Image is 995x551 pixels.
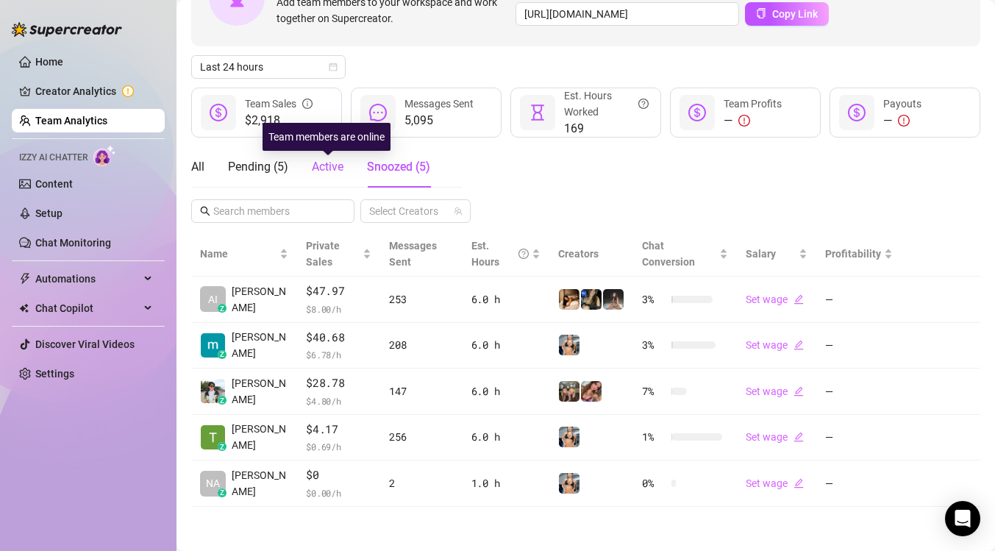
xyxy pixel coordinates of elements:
[883,98,921,110] span: Payouts
[816,277,902,323] td: —
[306,439,371,454] span: $ 0.69 /h
[883,112,921,129] div: —
[454,207,463,216] span: team
[35,115,107,127] a: Team Analytics
[642,475,666,491] span: 0 %
[218,350,227,359] div: z
[642,240,695,268] span: Chat Conversion
[816,461,902,507] td: —
[793,432,804,442] span: edit
[746,431,804,443] a: Set wageedit
[306,282,371,300] span: $47.97
[35,267,140,291] span: Automations
[825,248,881,260] span: Profitability
[816,415,902,461] td: —
[218,442,227,451] div: z
[35,296,140,320] span: Chat Copilot
[35,368,74,380] a: Settings
[201,379,225,403] img: Vince Gimagan
[518,238,529,270] span: question-circle
[35,79,153,103] a: Creator Analytics exclamation-circle
[471,429,541,445] div: 6.0 h
[210,104,227,121] span: dollar-circle
[245,112,313,129] span: $2,918
[724,112,782,129] div: —
[200,56,337,78] span: Last 24 hours
[19,151,88,165] span: Izzy AI Chatter
[816,369,902,415] td: —
[564,120,649,138] span: 169
[208,291,218,308] span: AI
[201,333,225,358] img: mia maria
[638,88,649,120] span: question-circle
[559,289,579,310] img: Aubrey
[389,291,454,308] div: 253
[848,104,866,121] span: dollar-circle
[200,246,277,262] span: Name
[232,329,288,361] span: [PERSON_NAME]
[306,394,371,408] span: $ 4.80 /h
[642,429,666,445] span: 1 %
[218,488,227,497] div: z
[302,96,313,112] span: info-circle
[306,486,371,500] span: $ 0.00 /h
[564,88,649,120] div: Est. Hours Worked
[245,96,313,112] div: Team Sales
[688,104,706,121] span: dollar-circle
[35,237,111,249] a: Chat Monitoring
[404,112,474,129] span: 5,095
[559,381,579,402] img: Apex
[549,232,633,277] th: Creators
[642,337,666,353] span: 3 %
[389,383,454,399] div: 147
[191,232,297,277] th: Name
[746,339,804,351] a: Set wageedit
[232,375,288,408] span: [PERSON_NAME]
[471,238,529,270] div: Est. Hours
[642,291,666,308] span: 3 %
[389,337,454,353] div: 208
[559,473,579,494] img: Veronica
[306,302,371,316] span: $ 8.00 /h
[471,337,541,353] div: 6.0 h
[581,381,602,402] img: Apex
[35,178,73,190] a: Content
[306,329,371,346] span: $40.68
[367,160,430,174] span: Snoozed ( 5 )
[218,396,227,405] div: z
[898,115,910,127] span: exclamation-circle
[738,115,750,127] span: exclamation-circle
[816,323,902,369] td: —
[329,63,338,71] span: calendar
[471,383,541,399] div: 6.0 h
[945,501,980,536] div: Open Intercom Messenger
[746,477,804,489] a: Set wageedit
[746,294,804,305] a: Set wageedit
[263,123,390,151] div: Team members are online
[793,294,804,305] span: edit
[793,478,804,488] span: edit
[369,104,387,121] span: message
[793,340,804,350] span: edit
[93,145,116,166] img: AI Chatter
[746,248,776,260] span: Salary
[471,291,541,308] div: 6.0 h
[206,475,220,491] span: NA
[306,240,340,268] span: Private Sales
[471,475,541,491] div: 1.0 h
[312,160,343,174] span: Active
[389,429,454,445] div: 256
[306,421,371,438] span: $4.17
[213,203,334,219] input: Search members
[389,475,454,491] div: 2
[756,8,766,18] span: copy
[746,385,804,397] a: Set wageedit
[404,98,474,110] span: Messages Sent
[35,338,135,350] a: Discover Viral Videos
[603,289,624,310] img: Aubrey
[724,98,782,110] span: Team Profits
[581,289,602,310] img: Steph
[306,347,371,362] span: $ 6.78 /h
[218,304,227,313] div: z
[529,104,546,121] span: hourglass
